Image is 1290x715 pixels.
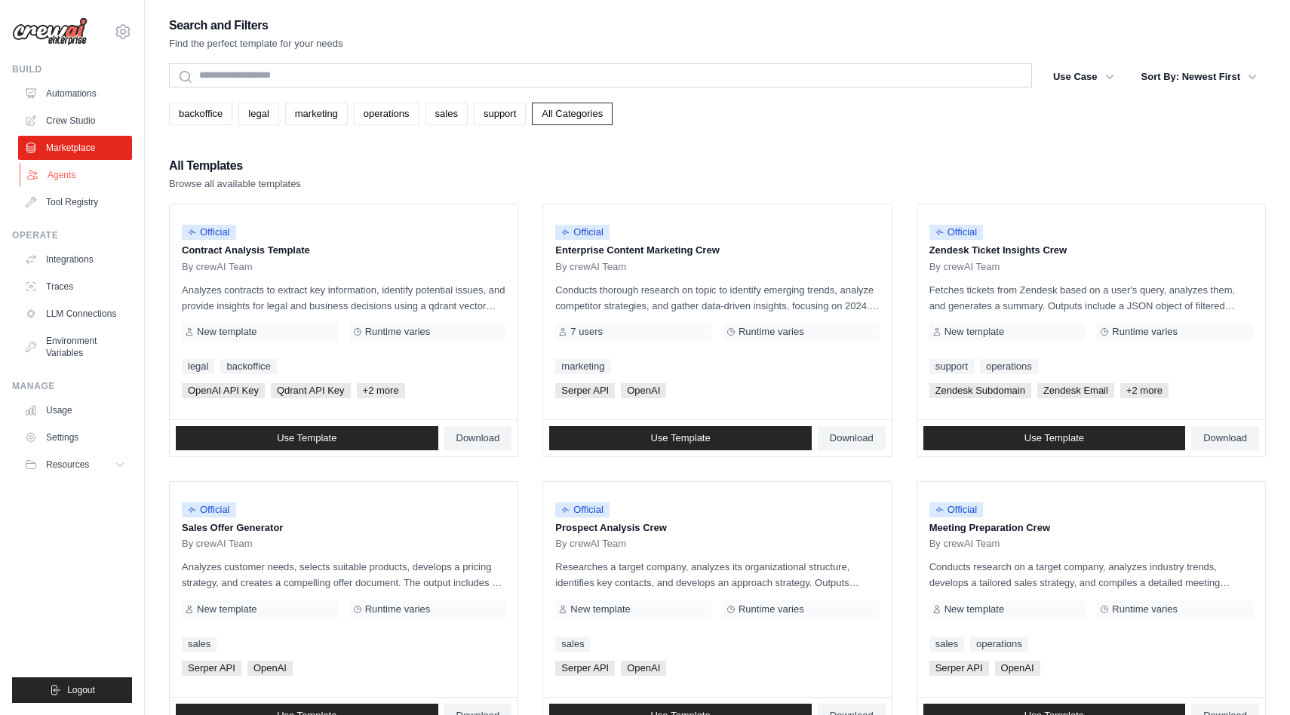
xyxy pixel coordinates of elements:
[12,380,132,392] div: Manage
[444,426,512,450] a: Download
[555,538,626,550] span: By crewAI Team
[197,326,256,338] span: New template
[929,261,1000,273] span: By crewAI Team
[182,538,253,550] span: By crewAI Team
[425,103,468,125] a: sales
[995,661,1040,676] span: OpenAI
[46,459,89,471] span: Resources
[944,603,1004,615] span: New template
[12,229,132,241] div: Operate
[830,432,874,444] span: Download
[182,225,236,240] span: Official
[555,383,615,398] span: Serper API
[555,502,610,517] span: Official
[549,426,812,450] a: Use Template
[570,326,603,338] span: 7 users
[182,282,505,314] p: Analyzes contracts to extract key information, identify potential issues, and provide insights fo...
[555,282,879,314] p: Conducts thorough research on topic to identify emerging trends, analyze competitor strategies, a...
[650,432,710,444] span: Use Template
[621,661,666,676] span: OpenAI
[176,426,438,450] a: Use Template
[532,103,613,125] a: All Categories
[365,326,431,338] span: Runtime varies
[354,103,419,125] a: operations
[555,359,610,374] a: marketing
[739,603,804,615] span: Runtime varies
[570,603,630,615] span: New template
[20,163,134,187] a: Agents
[247,661,293,676] span: OpenAI
[555,520,879,535] p: Prospect Analysis Crew
[555,225,610,240] span: Official
[18,398,132,422] a: Usage
[555,243,879,258] p: Enterprise Content Marketing Crew
[929,243,1253,258] p: Zendesk Ticket Insights Crew
[1191,426,1259,450] a: Download
[182,661,241,676] span: Serper API
[271,383,351,398] span: Qdrant API Key
[923,426,1186,450] a: Use Template
[929,502,984,517] span: Official
[277,432,336,444] span: Use Template
[182,637,217,652] a: sales
[555,559,879,591] p: Researches a target company, analyzes its organizational structure, identifies key contacts, and ...
[182,559,505,591] p: Analyzes customer needs, selects suitable products, develops a pricing strategy, and creates a co...
[818,426,886,450] a: Download
[1024,432,1084,444] span: Use Template
[357,383,405,398] span: +2 more
[555,637,590,652] a: sales
[182,359,214,374] a: legal
[220,359,276,374] a: backoffice
[929,225,984,240] span: Official
[929,559,1253,591] p: Conducts research on a target company, analyzes industry trends, develops a tailored sales strate...
[12,17,88,46] img: Logo
[980,359,1038,374] a: operations
[929,282,1253,314] p: Fetches tickets from Zendesk based on a user's query, analyzes them, and generates a summary. Out...
[18,190,132,214] a: Tool Registry
[365,603,431,615] span: Runtime varies
[169,155,301,176] h2: All Templates
[621,383,666,398] span: OpenAI
[929,383,1031,398] span: Zendesk Subdomain
[456,432,500,444] span: Download
[1120,383,1169,398] span: +2 more
[929,520,1253,535] p: Meeting Preparation Crew
[18,453,132,477] button: Resources
[18,81,132,106] a: Automations
[285,103,348,125] a: marketing
[1112,603,1178,615] span: Runtime varies
[1112,326,1178,338] span: Runtime varies
[18,425,132,450] a: Settings
[1132,63,1266,91] button: Sort By: Newest First
[18,136,132,160] a: Marketplace
[555,261,626,273] span: By crewAI Team
[169,36,343,51] p: Find the perfect template for your needs
[18,247,132,272] a: Integrations
[18,302,132,326] a: LLM Connections
[1203,432,1247,444] span: Download
[555,661,615,676] span: Serper API
[169,176,301,192] p: Browse all available templates
[169,15,343,36] h2: Search and Filters
[929,538,1000,550] span: By crewAI Team
[929,359,974,374] a: support
[970,637,1028,652] a: operations
[238,103,278,125] a: legal
[12,63,132,75] div: Build
[1044,63,1123,91] button: Use Case
[182,261,253,273] span: By crewAI Team
[169,103,232,125] a: backoffice
[182,383,265,398] span: OpenAI API Key
[1037,383,1114,398] span: Zendesk Email
[474,103,526,125] a: support
[18,275,132,299] a: Traces
[197,603,256,615] span: New template
[739,326,804,338] span: Runtime varies
[182,502,236,517] span: Official
[18,109,132,133] a: Crew Studio
[12,677,132,703] button: Logout
[182,520,505,535] p: Sales Offer Generator
[67,684,95,696] span: Logout
[929,637,964,652] a: sales
[944,326,1004,338] span: New template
